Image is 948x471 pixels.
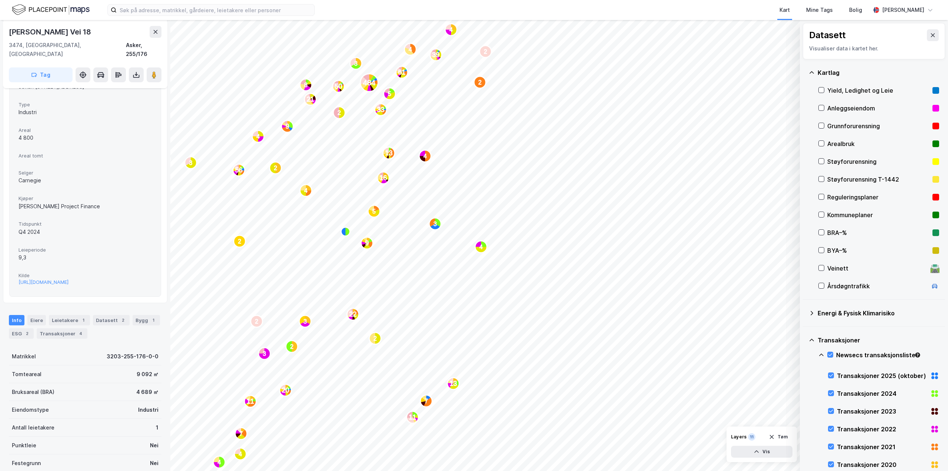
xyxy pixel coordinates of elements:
div: [PERSON_NAME] Vei 18 [9,26,93,38]
div: Map marker [286,341,298,352]
div: Industri [19,108,152,117]
div: Map marker [280,384,291,396]
text: 2 [484,49,487,55]
div: 3203-255-176-0-0 [107,352,158,361]
button: [URL][DOMAIN_NAME] [19,279,69,285]
div: Map marker [369,332,381,344]
div: Map marker [396,66,408,78]
text: 2 [255,318,258,325]
div: Newsecs transaksjonsliste [836,351,939,359]
div: Transaksjoner 2023 [837,407,927,416]
div: Yield, Ledighet og Leie [827,86,929,95]
text: 16 [380,174,387,182]
div: Map marker [300,79,312,91]
div: Årsdøgntrafikk [827,282,927,291]
div: Leietakere [49,315,90,325]
div: Info [9,315,24,325]
div: Map marker [244,395,256,407]
div: Map marker [333,107,345,119]
div: Antall leietakere [12,423,54,432]
div: Map marker [235,428,247,440]
div: 4 689 ㎡ [136,388,158,397]
div: Map marker [419,150,431,162]
div: 9,3 [19,253,152,262]
div: Map marker [377,172,389,184]
text: 2 [338,110,341,116]
text: 11 [409,414,416,421]
div: Veinett [827,264,927,273]
div: Støyforurensning T-1442 [827,175,929,184]
div: Map marker [234,448,246,460]
span: Tidspunkt [19,221,152,227]
div: Nei [150,459,158,468]
text: 484 [363,79,375,87]
text: 21 [307,96,314,103]
div: Grunnforurensning [827,122,929,130]
div: Map marker [270,162,281,174]
text: 11 [247,398,254,405]
div: Map marker [420,395,432,407]
text: 3 [263,351,266,357]
img: logo.f888ab2527a4732fd821a326f86c7f29.svg [12,3,90,16]
text: 5 [373,208,376,215]
div: Matrikkel [12,352,36,361]
div: Map marker [341,227,350,236]
div: Map marker [347,308,359,320]
text: 7 [425,398,428,404]
div: Eiere [27,315,46,325]
div: Kontrollprogram for chat [911,435,948,471]
input: Søk på adresse, matrikkel, gårdeiere, leietakere eller personer [117,4,314,16]
div: Nei [150,441,158,450]
div: 1 [156,423,158,432]
text: 9 [365,239,369,247]
text: 13 [450,380,457,387]
div: Map marker [361,237,373,249]
text: 20 [282,387,289,394]
text: 4 [218,459,221,465]
text: 7 [240,431,243,437]
div: Map marker [474,76,486,88]
button: Tag [9,67,73,82]
text: 33 [377,106,384,113]
div: 2 [119,316,127,324]
text: 13 [385,149,393,157]
div: Map marker [350,57,362,69]
text: 4 [409,46,412,53]
span: Kjøper [19,195,152,202]
text: 50 [335,83,342,90]
div: Map marker [384,88,395,100]
div: Kartlag [818,68,939,77]
div: Transaksjoner 2021 [837,442,927,451]
text: 61 [398,69,405,76]
text: 3 [304,318,307,325]
span: Kilde [19,272,152,279]
text: 4 [480,244,483,250]
div: Map marker [234,235,246,247]
div: 4 [77,330,84,337]
div: Eiendomstype [12,405,49,414]
div: Map marker [383,147,395,159]
div: Tooltip anchor [914,352,921,358]
div: Bruksareal (BRA) [12,388,54,397]
div: Q4 2024 [19,228,152,236]
div: Festegrunn [12,459,41,468]
div: 4 800 [19,133,152,142]
div: Transaksjoner 2024 [837,389,927,398]
text: 3 [354,60,358,67]
div: Map marker [158,153,170,165]
div: Map marker [407,411,418,423]
button: Tøm [764,431,792,443]
text: 4 [257,133,260,140]
span: Type [19,102,152,108]
div: Map marker [360,74,378,92]
div: Map marker [404,43,416,55]
div: Map marker [213,456,225,468]
text: 2 [238,238,241,245]
text: 2 [290,344,294,350]
div: Map marker [429,218,441,230]
div: Bygg [133,315,160,325]
div: Map marker [281,120,293,132]
div: Map marker [304,93,316,105]
div: Map marker [251,315,263,327]
div: Transaksjoner 2020 [837,460,927,469]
